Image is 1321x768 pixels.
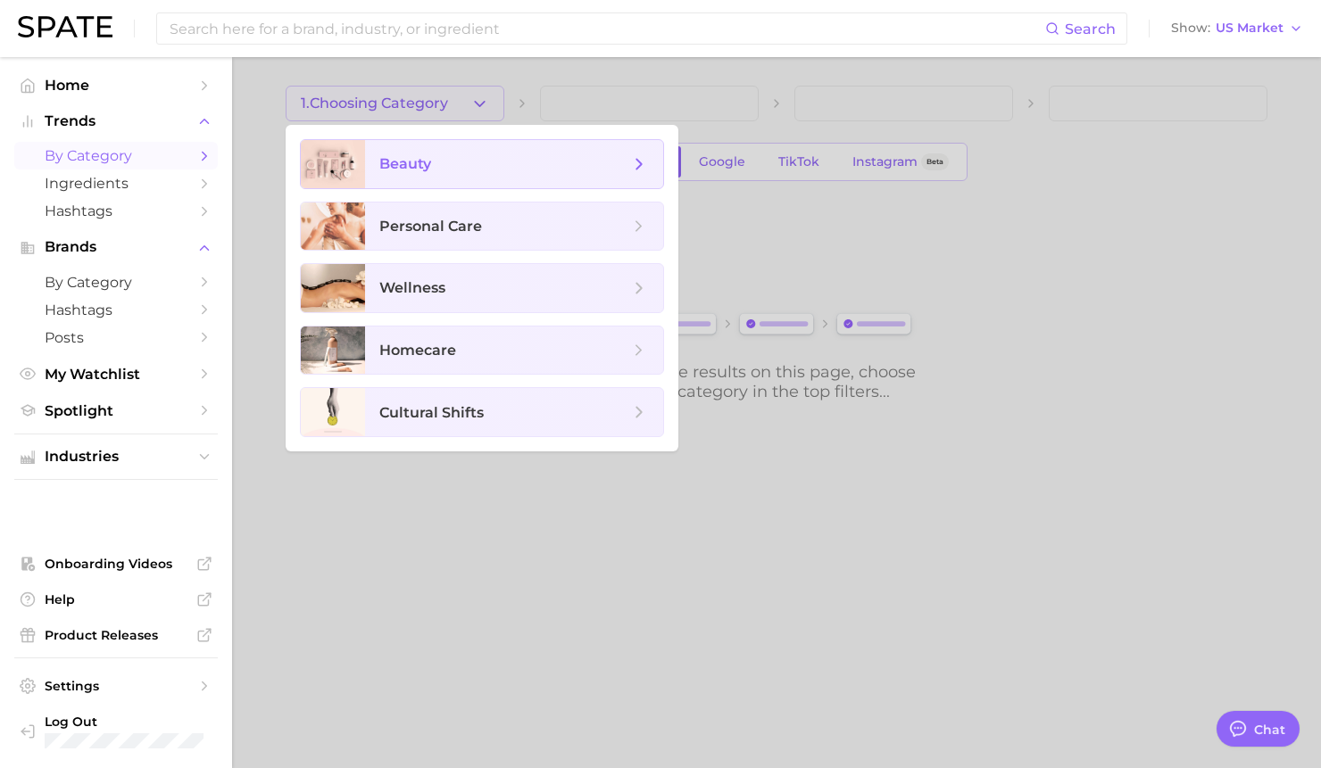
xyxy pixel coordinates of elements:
span: Spotlight [45,402,187,419]
span: Ingredients [45,175,187,192]
input: Search here for a brand, industry, or ingredient [168,13,1045,44]
span: My Watchlist [45,366,187,383]
span: personal care [379,218,482,235]
span: Search [1065,21,1116,37]
a: Product Releases [14,622,218,648]
a: Help [14,586,218,613]
a: Onboarding Videos [14,550,218,577]
ul: 1.Choosing Category [286,125,678,451]
span: US Market [1216,23,1284,33]
img: SPATE [18,16,112,37]
span: Product Releases [45,627,187,643]
a: by Category [14,268,218,296]
span: by Category [45,147,187,164]
span: homecare [379,342,456,359]
span: Log Out [45,714,237,730]
a: Hashtags [14,197,218,225]
span: by Category [45,274,187,291]
span: Brands [45,239,187,255]
a: Settings [14,673,218,699]
span: Show [1171,23,1210,33]
span: Hashtags [45,202,187,219]
span: Settings [45,678,187,694]
button: Industries [14,443,218,470]
span: Hashtags [45,301,187,318]
span: Trends [45,113,187,129]
button: ShowUS Market [1167,17,1308,40]
a: Hashtags [14,296,218,324]
a: Log out. Currently logged in with e-mail nleitner@interparfumsinc.com. [14,708,218,754]
span: wellness [379,279,445,296]
span: beauty [379,155,431,172]
span: cultural shifts [379,404,484,421]
a: Spotlight [14,397,218,425]
a: Ingredients [14,169,218,197]
span: Home [45,77,187,94]
a: Home [14,71,218,99]
a: by Category [14,142,218,169]
button: Trends [14,108,218,135]
a: Posts [14,324,218,351]
button: Brands [14,234,218,260]
span: Onboarding Videos [45,556,187,572]
a: My Watchlist [14,360,218,388]
span: Help [45,591,187,607]
span: Posts [45,329,187,346]
span: Industries [45,449,187,465]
